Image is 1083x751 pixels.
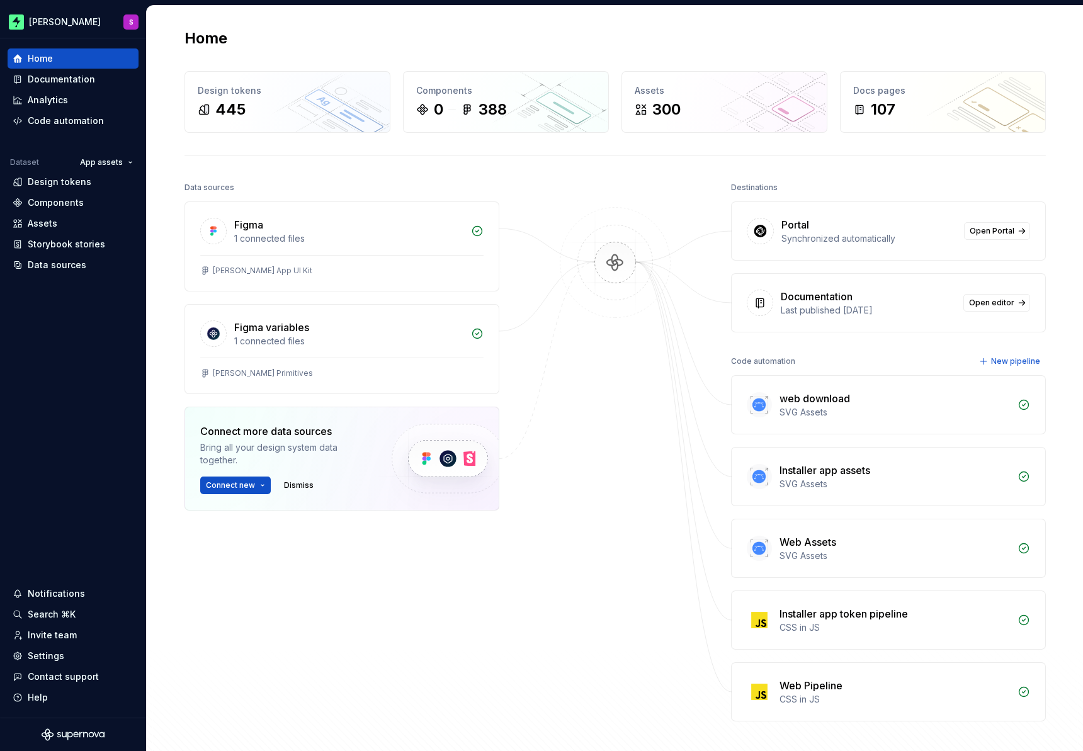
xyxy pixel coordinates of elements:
div: SVG Assets [780,550,1010,562]
a: Data sources [8,255,139,275]
div: [PERSON_NAME] [29,16,101,28]
button: [PERSON_NAME]S [3,8,144,35]
a: Open editor [963,294,1030,312]
div: [PERSON_NAME] Primitives [213,368,313,378]
a: Settings [8,646,139,666]
div: Help [28,691,48,704]
div: Figma variables [234,320,309,335]
a: Home [8,48,139,69]
div: web download [780,391,850,406]
a: Storybook stories [8,234,139,254]
a: Design tokens445 [184,71,390,133]
div: Synchronized automatically [781,232,956,245]
div: SVG Assets [780,478,1010,490]
div: Destinations [731,179,778,196]
div: Bring all your design system data together. [200,441,370,466]
div: Search ⌘K [28,608,76,621]
div: Contact support [28,670,99,683]
div: Documentation [781,289,853,304]
div: Installer app assets [780,463,870,478]
div: Web Assets [780,534,836,550]
div: Docs pages [853,84,1033,97]
span: Connect new [206,480,255,490]
div: 1 connected files [234,335,463,347]
div: CSS in JS [780,621,1010,634]
span: App assets [80,157,123,167]
a: Docs pages107 [840,71,1046,133]
div: Home [28,52,53,65]
div: 445 [215,99,246,120]
a: Assets [8,213,139,234]
div: Data sources [184,179,234,196]
a: Assets300 [621,71,827,133]
a: Open Portal [964,222,1030,240]
a: Figma variables1 connected files[PERSON_NAME] Primitives [184,304,499,394]
div: Code automation [28,115,104,127]
div: Portal [781,217,809,232]
div: Connect more data sources [200,424,370,439]
span: Open editor [969,298,1014,308]
div: [PERSON_NAME] App UI Kit [213,266,312,276]
a: Design tokens [8,172,139,192]
div: Invite team [28,629,77,641]
div: Components [28,196,84,209]
div: 0 [434,99,443,120]
div: Settings [28,650,64,662]
div: 1 connected files [234,232,463,245]
div: Assets [635,84,814,97]
button: Contact support [8,667,139,687]
div: Notifications [28,587,85,600]
span: Open Portal [970,226,1014,236]
button: Notifications [8,584,139,604]
button: App assets [74,154,139,171]
a: Analytics [8,90,139,110]
div: 107 [871,99,895,120]
span: Dismiss [284,480,314,490]
img: f96ba1ec-f50a-46f8-b004-b3e0575dda59.png [9,14,24,30]
div: 388 [479,99,507,120]
div: Data sources [28,259,86,271]
div: Last published [DATE] [781,304,956,317]
button: Dismiss [278,477,319,494]
div: Storybook stories [28,238,105,251]
div: Dataset [10,157,39,167]
button: Search ⌘K [8,604,139,624]
div: Design tokens [28,176,91,188]
button: New pipeline [975,353,1046,370]
span: New pipeline [991,356,1040,366]
a: Invite team [8,625,139,645]
a: Components0388 [403,71,609,133]
a: Figma1 connected files[PERSON_NAME] App UI Kit [184,201,499,291]
div: Documentation [28,73,95,86]
div: Assets [28,217,57,230]
div: Components [416,84,596,97]
div: 300 [652,99,681,120]
div: Code automation [731,353,795,370]
a: Documentation [8,69,139,89]
div: S [129,17,133,27]
button: Connect new [200,477,271,494]
div: Analytics [28,94,68,106]
a: Code automation [8,111,139,131]
svg: Supernova Logo [42,728,105,741]
div: SVG Assets [780,406,1010,419]
div: Design tokens [198,84,377,97]
div: CSS in JS [780,693,1010,706]
div: Figma [234,217,263,232]
h2: Home [184,28,227,48]
div: Web Pipeline [780,678,842,693]
button: Help [8,687,139,708]
div: Installer app token pipeline [780,606,908,621]
a: Components [8,193,139,213]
